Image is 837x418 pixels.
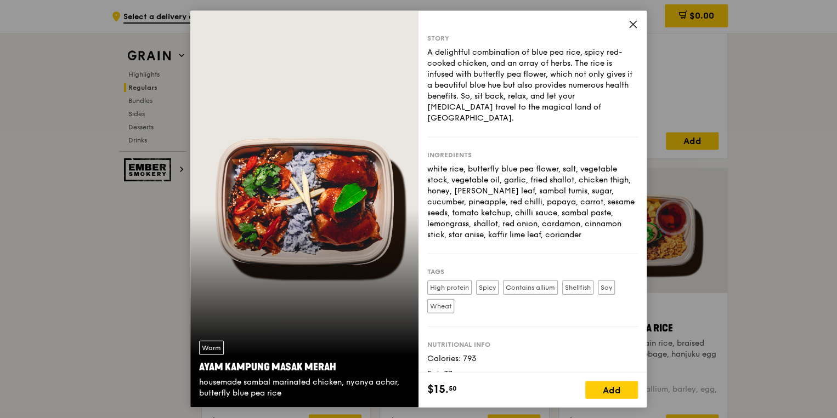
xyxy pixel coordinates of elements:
[427,47,638,123] div: A delightful combination of blue pea rice, spicy red-cooked chicken, and an array of herbs. The r...
[503,280,558,294] label: Contains allium
[427,267,638,276] div: Tags
[199,377,410,399] div: housemade sambal marinated chicken, nyonya achar, butterfly blue pea rice
[427,299,454,313] label: Wheat
[427,280,472,294] label: High protein
[585,381,638,399] div: Add
[199,341,224,355] div: Warm
[449,384,457,393] span: 50
[562,280,593,294] label: Shellfish
[427,33,638,42] div: Story
[427,150,638,159] div: Ingredients
[427,163,638,240] div: white rice, butterfly blue pea flower, salt, vegetable stock, vegetable oil, garlic, fried shallo...
[427,368,638,379] div: Fat: 37g
[427,353,638,364] div: Calories: 793
[598,280,615,294] label: Soy
[427,381,449,398] span: $15.
[427,340,638,348] div: Nutritional info
[199,359,410,375] div: Ayam Kampung Masak Merah
[476,280,499,294] label: Spicy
